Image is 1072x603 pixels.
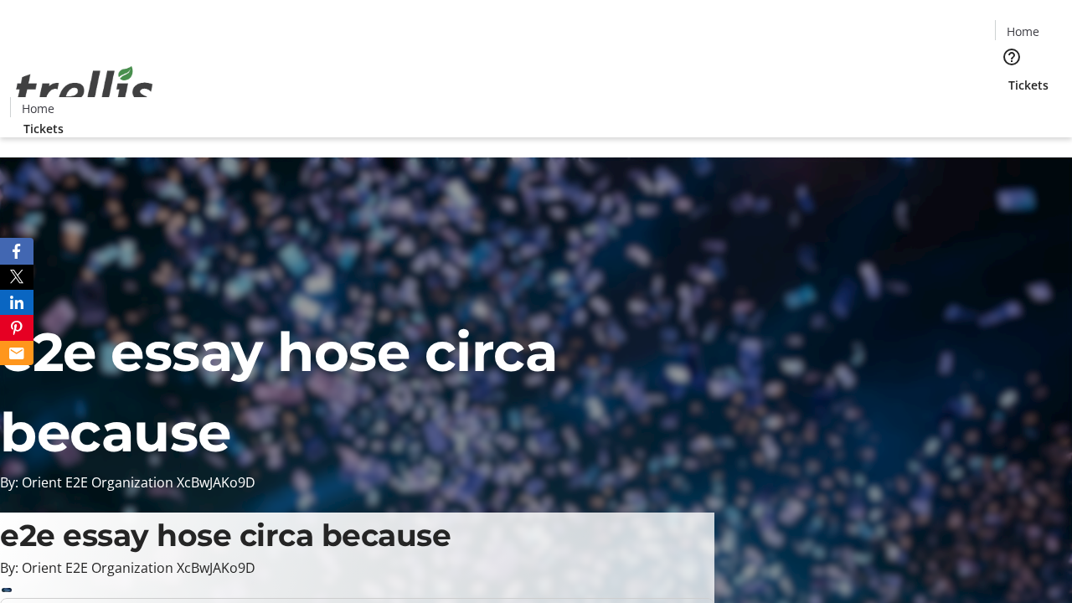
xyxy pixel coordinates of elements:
a: Tickets [10,120,77,137]
span: Home [1007,23,1039,40]
a: Home [11,100,64,117]
span: Tickets [23,120,64,137]
a: Home [996,23,1049,40]
a: Tickets [995,76,1062,94]
img: Orient E2E Organization XcBwJAKo9D's Logo [10,48,159,131]
button: Cart [995,94,1028,127]
span: Home [22,100,54,117]
button: Help [995,40,1028,74]
span: Tickets [1008,76,1049,94]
